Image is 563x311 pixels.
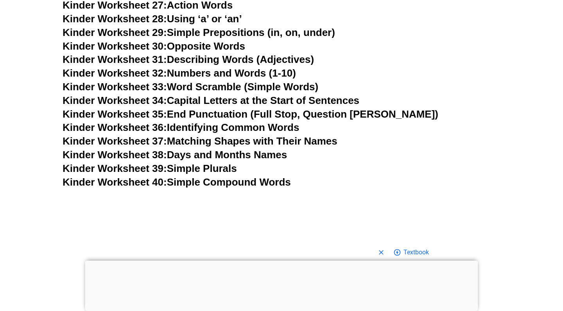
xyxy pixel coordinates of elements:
[63,108,167,120] span: Kinder Worksheet 35:
[403,244,429,259] span: Go to shopping options for Textbook
[429,223,563,311] iframe: Chat Widget
[63,95,167,106] span: Kinder Worksheet 34:
[63,163,167,174] span: Kinder Worksheet 39:
[63,176,291,188] a: Kinder Worksheet 40:Simple Compound Words
[63,122,167,133] span: Kinder Worksheet 36:
[377,248,385,256] svg: Close shopping anchor
[63,163,237,174] a: Kinder Worksheet 39:Simple Plurals
[85,261,478,309] iframe: Advertisement
[63,95,359,106] a: Kinder Worksheet 34:Capital Letters at the Start of Sentences
[63,13,242,25] a: Kinder Worksheet 28:Using ‘a’ or ‘an’
[63,108,438,120] a: Kinder Worksheet 35:End Punctuation (Full Stop, Question [PERSON_NAME])
[63,27,335,38] a: Kinder Worksheet 29:Simple Prepositions (in, on, under)
[63,13,167,25] span: Kinder Worksheet 28:
[63,54,167,65] span: Kinder Worksheet 31:
[63,67,296,79] a: Kinder Worksheet 32:Numbers and Words (1-10)
[63,40,167,52] span: Kinder Worksheet 30:
[63,67,167,79] span: Kinder Worksheet 32:
[63,149,287,161] a: Kinder Worksheet 38:Days and Months Names
[63,135,167,147] span: Kinder Worksheet 37:
[63,81,167,93] span: Kinder Worksheet 33:
[63,176,167,188] span: Kinder Worksheet 40:
[63,81,318,93] a: Kinder Worksheet 33:Word Scramble (Simple Words)
[63,40,245,52] a: Kinder Worksheet 30:Opposite Words
[63,54,314,65] a: Kinder Worksheet 31:Describing Words (Adjectives)
[63,122,299,133] a: Kinder Worksheet 36:Identifying Common Words
[63,149,167,161] span: Kinder Worksheet 38:
[63,135,337,147] a: Kinder Worksheet 37:Matching Shapes with Their Names
[63,27,167,38] span: Kinder Worksheet 29:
